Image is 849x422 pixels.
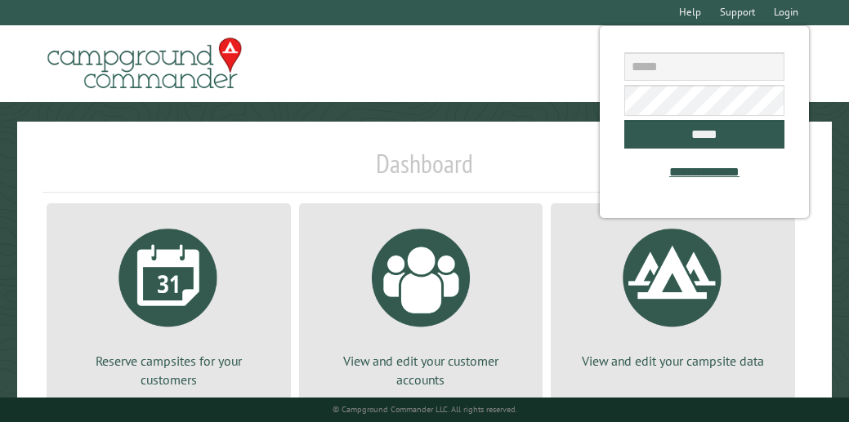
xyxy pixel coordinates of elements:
[66,352,271,389] p: Reserve campsites for your customers
[570,216,775,370] a: View and edit your campsite data
[570,352,775,370] p: View and edit your campsite data
[42,148,807,193] h1: Dashboard
[319,352,524,389] p: View and edit your customer accounts
[66,216,271,389] a: Reserve campsites for your customers
[42,32,247,96] img: Campground Commander
[319,216,524,389] a: View and edit your customer accounts
[333,404,517,415] small: © Campground Commander LLC. All rights reserved.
